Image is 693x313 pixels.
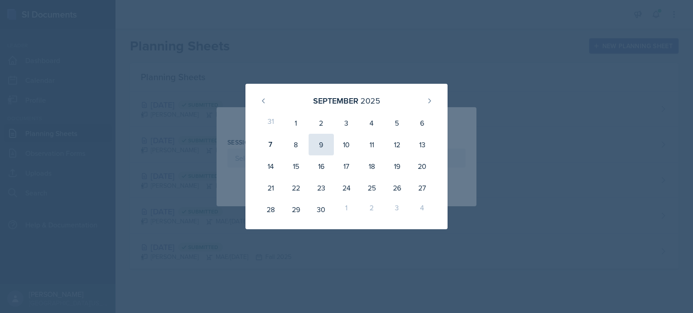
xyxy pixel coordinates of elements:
div: 3 [334,112,359,134]
div: 17 [334,155,359,177]
div: 26 [384,177,410,199]
div: 29 [283,199,309,220]
div: 4 [359,112,384,134]
div: 27 [410,177,435,199]
div: 8 [283,134,309,155]
div: 6 [410,112,435,134]
div: 2025 [360,95,380,107]
div: 18 [359,155,384,177]
div: 13 [410,134,435,155]
div: 31 [258,112,283,134]
div: 28 [258,199,283,220]
div: 1 [334,199,359,220]
div: 2 [359,199,384,220]
div: 5 [384,112,410,134]
div: 10 [334,134,359,155]
div: 3 [384,199,410,220]
div: 19 [384,155,410,177]
div: 23 [309,177,334,199]
div: 12 [384,134,410,155]
div: 9 [309,134,334,155]
div: 16 [309,155,334,177]
div: 2 [309,112,334,134]
div: 21 [258,177,283,199]
div: 20 [410,155,435,177]
div: September [313,95,358,107]
div: 1 [283,112,309,134]
div: 24 [334,177,359,199]
div: 7 [258,134,283,155]
div: 25 [359,177,384,199]
div: 11 [359,134,384,155]
div: 14 [258,155,283,177]
div: 4 [410,199,435,220]
div: 15 [283,155,309,177]
div: 30 [309,199,334,220]
div: 22 [283,177,309,199]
